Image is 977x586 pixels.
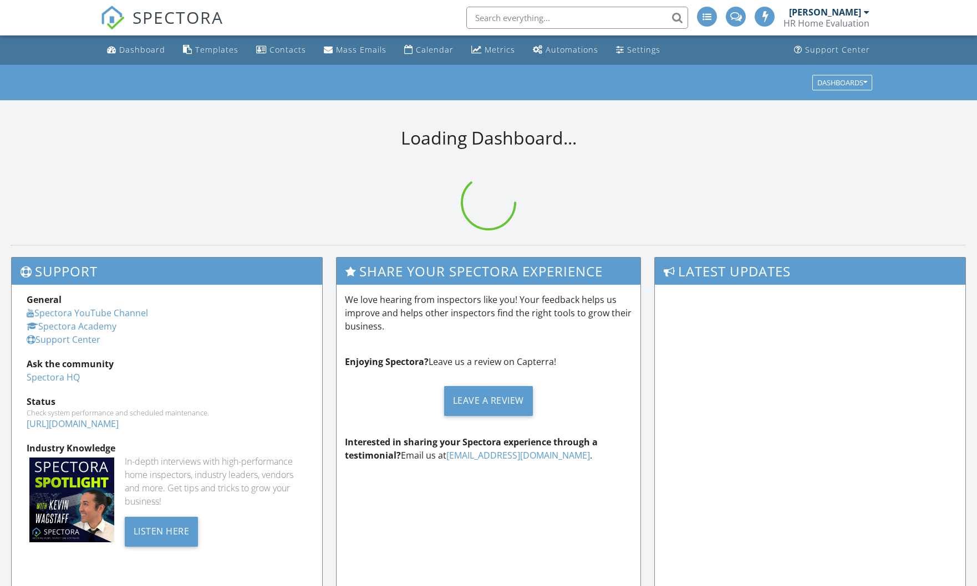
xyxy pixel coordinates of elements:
[612,40,665,60] a: Settings
[485,44,515,55] div: Metrics
[336,44,386,55] div: Mass Emails
[27,294,62,306] strong: General
[400,40,458,60] a: Calendar
[805,44,870,55] div: Support Center
[446,449,590,461] a: [EMAIL_ADDRESS][DOMAIN_NAME]
[252,40,311,60] a: Contacts
[27,441,307,455] div: Industry Knowledge
[345,377,632,424] a: Leave a Review
[337,258,640,285] h3: Share Your Spectora Experience
[27,408,307,417] div: Check system performance and scheduled maintenance.
[29,458,114,542] img: Spectoraspolightmain
[416,44,454,55] div: Calendar
[345,356,429,368] strong: Enjoying Spectora?
[812,75,872,90] button: Dashboards
[27,307,148,319] a: Spectora YouTube Channel
[27,418,119,430] a: [URL][DOMAIN_NAME]
[119,44,165,55] div: Dashboard
[627,44,660,55] div: Settings
[27,320,116,332] a: Spectora Academy
[345,436,598,461] strong: Interested in sharing your Spectora experience through a testimonial?
[444,386,533,416] div: Leave a Review
[27,333,100,346] a: Support Center
[100,15,223,38] a: SPECTORA
[125,525,199,537] a: Listen Here
[345,355,632,368] p: Leave us a review on Capterra!
[817,79,867,86] div: Dashboards
[133,6,223,29] span: SPECTORA
[655,258,965,285] h3: Latest Updates
[27,395,307,408] div: Status
[103,40,170,60] a: Dashboard
[27,371,80,383] a: Spectora HQ
[12,258,322,285] h3: Support
[467,40,520,60] a: Metrics
[269,44,306,55] div: Contacts
[125,517,199,547] div: Listen Here
[783,18,869,29] div: HR Home Evaluation
[789,7,861,18] div: [PERSON_NAME]
[319,40,391,60] a: Mass Emails
[345,435,632,462] p: Email us at .
[345,293,632,333] p: We love hearing from inspectors like you! Your feedback helps us improve and helps other inspecto...
[546,44,598,55] div: Automations
[528,40,603,60] a: Automations (Advanced)
[195,44,238,55] div: Templates
[125,455,307,508] div: In-depth interviews with high-performance home inspectors, industry leaders, vendors and more. Ge...
[179,40,243,60] a: Templates
[466,7,688,29] input: Search everything...
[27,357,307,371] div: Ask the community
[100,6,125,30] img: The Best Home Inspection Software - Spectora
[790,40,874,60] a: Support Center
